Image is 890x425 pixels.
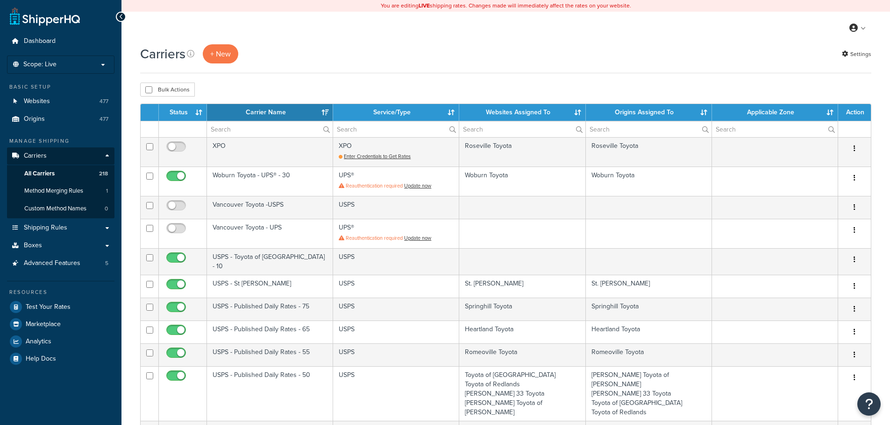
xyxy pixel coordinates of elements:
span: Scope: Live [23,61,57,69]
input: Search [333,121,459,137]
h1: Carriers [140,45,185,63]
button: + New [203,44,238,63]
span: Reauthentication required [346,234,403,242]
span: 477 [100,115,108,123]
td: Vancouver Toyota - UPS [207,219,333,248]
a: Carriers [7,147,114,165]
a: All Carriers 218 [7,165,114,182]
span: Enter Credentials to Get Rates [344,153,411,160]
b: LIVE [419,1,430,10]
td: Vancouver Toyota -USPS [207,196,333,219]
li: Shipping Rules [7,219,114,237]
a: Update now [404,234,431,242]
a: Boxes [7,237,114,254]
a: Dashboard [7,33,114,50]
a: Update now [404,182,431,189]
li: All Carriers [7,165,114,182]
span: 5 [105,259,108,267]
td: USPS [333,196,459,219]
td: XPO [207,137,333,167]
input: Search [207,121,333,137]
input: Search [586,121,712,137]
th: Websites Assigned To: activate to sort column ascending [459,104,585,121]
input: Search [712,121,838,137]
span: 218 [99,170,108,178]
a: Test Your Rates [7,299,114,315]
td: XPO [333,137,459,167]
th: Applicable Zone: activate to sort column ascending [712,104,838,121]
span: Websites [24,98,50,105]
a: Enter Credentials to Get Rates [339,153,411,160]
a: Settings [842,48,871,61]
span: Marketplace [26,320,61,328]
th: Carrier Name: activate to sort column ascending [207,104,333,121]
th: Action [838,104,871,121]
th: Service/Type: activate to sort column ascending [333,104,459,121]
td: St. [PERSON_NAME] [459,275,585,298]
td: [PERSON_NAME] Toyota of [PERSON_NAME] [PERSON_NAME] 33 Toyota Toyota of [GEOGRAPHIC_DATA] Toyota ... [586,366,712,421]
a: Websites 477 [7,93,114,110]
td: USPS - Published Daily Rates - 75 [207,298,333,320]
div: Manage Shipping [7,137,114,145]
td: UPS® [333,167,459,196]
td: Heartland Toyota [586,320,712,343]
span: Advanced Features [24,259,80,267]
td: USPS [333,248,459,275]
td: USPS [333,275,459,298]
span: Test Your Rates [26,303,71,311]
td: USPS [333,366,459,421]
td: Toyota of [GEOGRAPHIC_DATA] Toyota of Redlands [PERSON_NAME] 33 Toyota [PERSON_NAME] Toyota of [P... [459,366,585,421]
li: Origins [7,111,114,128]
a: Origins 477 [7,111,114,128]
span: Method Merging Rules [24,187,83,195]
td: Romeoville Toyota [459,343,585,366]
span: Dashboard [24,37,56,45]
span: 0 [105,205,108,213]
td: USPS - Published Daily Rates - 65 [207,320,333,343]
input: Search [459,121,585,137]
span: Boxes [24,242,42,250]
span: Custom Method Names [24,205,86,213]
span: Origins [24,115,45,123]
th: Origins Assigned To: activate to sort column ascending [586,104,712,121]
td: Heartland Toyota [459,320,585,343]
td: USPS - Published Daily Rates - 50 [207,366,333,421]
td: St. [PERSON_NAME] [586,275,712,298]
span: 477 [100,98,108,105]
li: Carriers [7,147,114,218]
td: Springhill Toyota [586,298,712,320]
td: USPS [333,320,459,343]
td: Woburn Toyota [459,167,585,196]
td: Roseville Toyota [459,137,585,167]
span: Analytics [26,338,51,346]
td: UPS® [333,219,459,248]
td: Springhill Toyota [459,298,585,320]
a: Marketplace [7,316,114,333]
li: Advanced Features [7,255,114,272]
td: USPS [333,343,459,366]
a: Custom Method Names 0 [7,200,114,217]
td: USPS - Toyota of [GEOGRAPHIC_DATA] - 10 [207,248,333,275]
a: Method Merging Rules 1 [7,182,114,200]
td: USPS - St [PERSON_NAME] [207,275,333,298]
a: Analytics [7,333,114,350]
a: Advanced Features 5 [7,255,114,272]
span: Reauthentication required [346,182,403,189]
td: Romeoville Toyota [586,343,712,366]
a: ShipperHQ Home [10,7,80,26]
span: 1 [106,187,108,195]
a: Help Docs [7,350,114,367]
td: Woburn Toyota [586,167,712,196]
td: USPS - Published Daily Rates - 55 [207,343,333,366]
td: Woburn Toyota - UPS® - 30 [207,167,333,196]
button: Bulk Actions [140,83,195,97]
li: Websites [7,93,114,110]
li: Method Merging Rules [7,182,114,200]
div: Basic Setup [7,83,114,91]
span: All Carriers [24,170,55,178]
button: Open Resource Center [857,392,881,416]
